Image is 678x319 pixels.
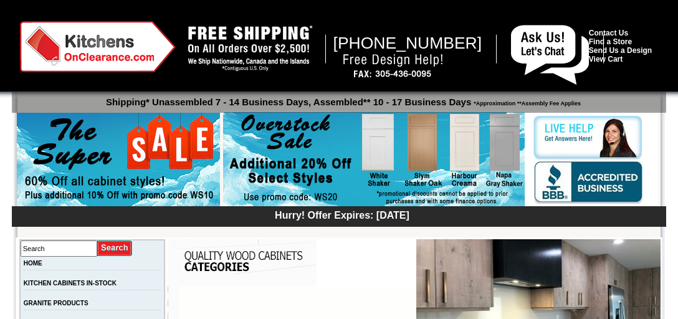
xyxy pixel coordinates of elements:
[18,91,666,107] p: Shipping* Unassembled 7 - 14 Business Days, Assembled** 10 - 17 Business Days
[20,21,176,72] img: Kitchens on Clearance Logo
[589,29,628,37] a: Contact Us
[471,97,581,107] span: *Approximation **Assembly Fee Applies
[97,240,133,257] input: Submit
[589,55,623,64] a: View Cart
[24,260,42,267] a: HOME
[333,34,482,52] span: [PHONE_NUMBER]
[18,208,666,221] div: Hurry! Offer Expires: [DATE]
[24,300,88,307] a: GRANITE PRODUCTS
[24,280,117,287] a: KITCHEN CABINETS IN-STOCK
[589,46,652,55] a: Send Us a Design
[589,37,632,46] a: Find a Store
